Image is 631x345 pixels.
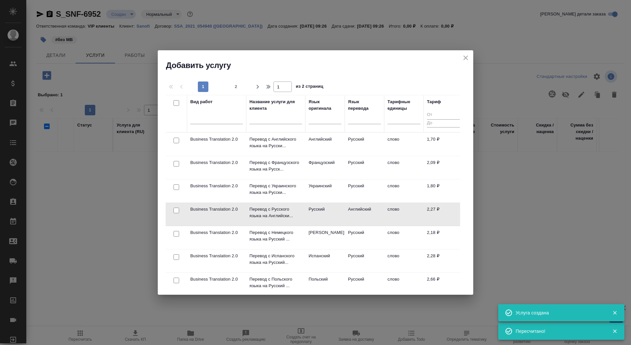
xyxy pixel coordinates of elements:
[305,273,345,296] td: Польский
[231,81,241,92] button: 2
[190,229,243,236] p: Business Translation 2.0
[608,328,621,334] button: Закрыть
[249,136,302,149] p: Перевод с Английского языка на Русски...
[424,203,463,226] td: 2,27 ₽
[384,156,424,179] td: слово
[424,179,463,202] td: 1,80 ₽
[345,156,384,179] td: Русский
[345,179,384,202] td: Русский
[249,229,302,242] p: Перевод с Немецкого языка на Русский ...
[424,249,463,272] td: 2,28 ₽
[190,99,213,105] div: Вид работ
[249,99,302,112] div: Название услуги для клиента
[387,99,420,112] div: Тарифные единицы
[427,119,460,127] input: До
[305,203,345,226] td: Русский
[384,203,424,226] td: слово
[190,253,243,259] p: Business Translation 2.0
[305,226,345,249] td: [PERSON_NAME]
[516,310,602,316] div: Услуга создана
[231,83,241,90] span: 2
[384,249,424,272] td: слово
[345,203,384,226] td: Английский
[166,60,473,71] h2: Добавить услугу
[424,226,463,249] td: 2,18 ₽
[296,82,323,92] span: из 2 страниц
[249,206,302,219] p: Перевод с Русского языка на Английски...
[424,133,463,156] td: 1,70 ₽
[190,136,243,143] p: Business Translation 2.0
[608,310,621,316] button: Закрыть
[190,159,243,166] p: Business Translation 2.0
[249,276,302,289] p: Перевод с Польского языка на Русский ...
[424,156,463,179] td: 2,09 ₽
[384,273,424,296] td: слово
[345,249,384,272] td: Русский
[249,183,302,196] p: Перевод с Украинского языка на Русски...
[345,133,384,156] td: Русский
[190,183,243,189] p: Business Translation 2.0
[309,99,341,112] div: Язык оригинала
[249,253,302,266] p: Перевод с Испанского языка на Русский...
[384,179,424,202] td: слово
[384,226,424,249] td: слово
[345,226,384,249] td: Русский
[345,273,384,296] td: Русский
[190,206,243,213] p: Business Translation 2.0
[461,53,471,63] button: close
[190,276,243,283] p: Business Translation 2.0
[305,179,345,202] td: Украинский
[249,159,302,172] p: Перевод с Французского языка на Русск...
[424,273,463,296] td: 2,66 ₽
[516,328,602,334] div: Пересчитано!
[384,133,424,156] td: слово
[427,111,460,119] input: От
[305,156,345,179] td: Французский
[305,133,345,156] td: Английский
[305,249,345,272] td: Испанский
[348,99,381,112] div: Язык перевода
[427,99,441,105] div: Тариф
